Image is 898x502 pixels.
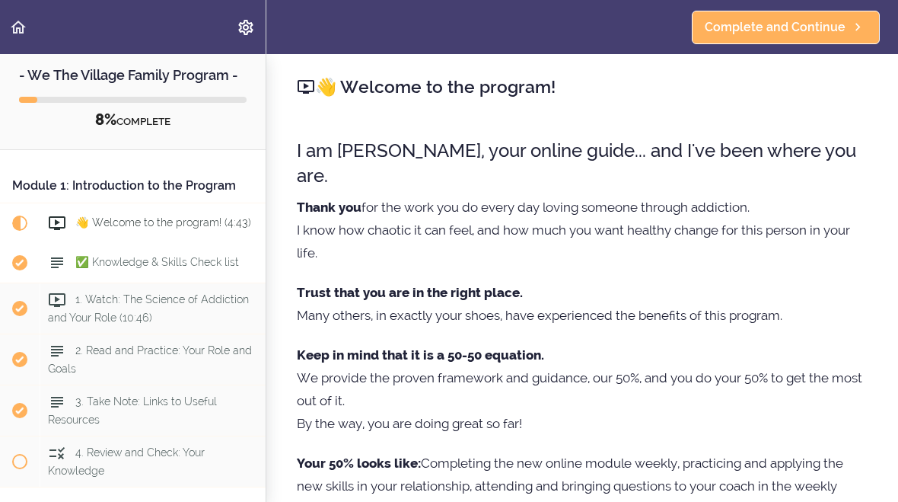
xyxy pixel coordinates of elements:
svg: Settings Menu [237,18,255,37]
p: for the work you do every day loving someone through addiction. I know how chaotic it can feel, a... [297,196,868,264]
svg: Back to course curriculum [9,18,27,37]
span: 1. Watch: The Science of Addiction and Your Role (10:46) [48,293,249,323]
span: 3. Take Note: Links to Useful Resources [48,395,217,425]
strong: Your 50% looks like: [297,456,421,471]
strong: Keep in mind that it is a 50-50 equation. [297,347,544,363]
p: Many others, in exactly your shoes, have experienced the benefits of this program. [297,281,868,327]
span: Complete and Continue [705,18,845,37]
a: Complete and Continue [692,11,880,44]
p: We provide the proven framework and guidance, our 50%, and you do your 50% to get the most out of... [297,344,868,435]
span: 2. Read and Practice: Your Role and Goals [48,344,252,374]
span: ✅ Knowledge & Skills Check list [75,256,239,268]
strong: Trust that you are in the right place. [297,285,523,300]
span: 4. Review and Check: Your Knowledge [48,446,205,476]
span: 👋 Welcome to the program! (4:43) [75,216,251,229]
div: COMPLETE [19,110,247,130]
strong: Thank you [297,200,361,215]
span: 8% [95,110,116,129]
h3: I am [PERSON_NAME], your online guide... and I've been where you are. [297,138,868,188]
h2: 👋 Welcome to the program! [297,74,868,100]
